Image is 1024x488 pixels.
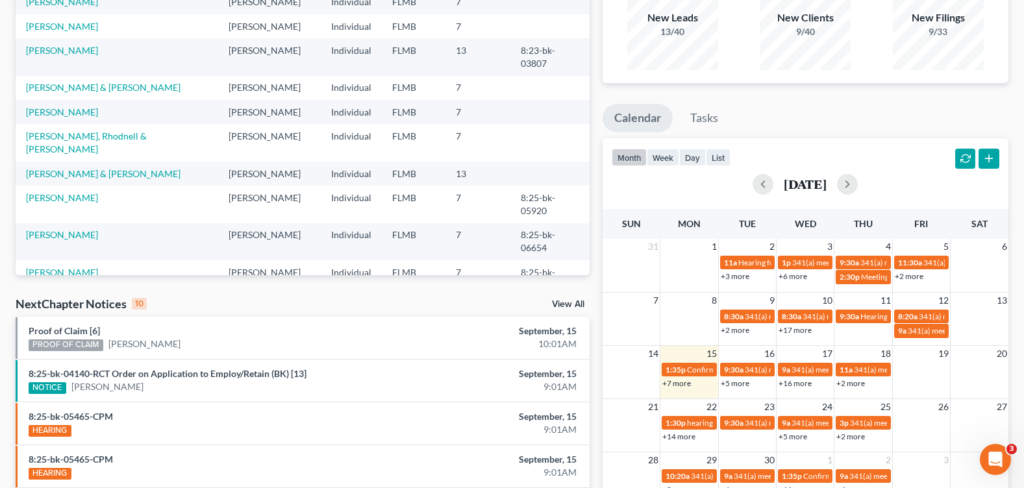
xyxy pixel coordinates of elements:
[29,325,100,336] a: Proof of Claim [6]
[382,100,445,124] td: FLMB
[321,38,382,75] td: Individual
[382,124,445,161] td: FLMB
[763,452,776,468] span: 30
[1006,444,1017,454] span: 3
[724,418,743,428] span: 9:30a
[29,425,71,437] div: HEARING
[321,14,382,38] td: Individual
[803,471,952,481] span: Confirmation Hearing for [PERSON_NAME]
[552,300,584,309] a: View All
[706,149,731,166] button: list
[893,10,984,25] div: New Filings
[792,258,918,267] span: 341(a) meeting for [PERSON_NAME]
[884,452,892,468] span: 2
[108,337,181,350] a: [PERSON_NAME]
[382,260,445,297] td: FLMB
[403,423,577,436] div: 9:01AM
[850,418,975,428] span: 341(a) meeting for [PERSON_NAME]
[218,223,320,260] td: [PERSON_NAME]
[26,130,147,154] a: [PERSON_NAME], Rhodnell & [PERSON_NAME]
[26,168,181,179] a: [PERSON_NAME] & [PERSON_NAME]
[879,346,892,361] span: 18
[914,218,928,229] span: Fri
[382,14,445,38] td: FLMB
[840,418,849,428] span: 3p
[321,76,382,100] td: Individual
[403,324,577,337] div: September, 15
[26,45,98,56] a: [PERSON_NAME]
[942,239,950,254] span: 5
[652,293,660,308] span: 7
[662,432,695,441] a: +14 more
[218,14,320,38] td: [PERSON_NAME]
[1001,239,1008,254] span: 6
[937,346,950,361] span: 19
[382,76,445,100] td: FLMB
[29,339,103,351] div: PROOF OF CLAIM
[840,471,848,481] span: 9a
[821,346,834,361] span: 17
[26,229,98,240] a: [PERSON_NAME]
[218,100,320,124] td: [PERSON_NAME]
[445,76,510,100] td: 7
[721,271,749,281] a: +3 more
[218,124,320,161] td: [PERSON_NAME]
[510,223,590,260] td: 8:25-bk-06654
[795,218,816,229] span: Wed
[647,452,660,468] span: 28
[647,239,660,254] span: 31
[510,186,590,223] td: 8:25-bk-05920
[779,432,807,441] a: +5 more
[29,468,71,480] div: HEARING
[760,25,851,38] div: 9/40
[321,124,382,161] td: Individual
[745,365,870,374] span: 341(a) meeting for [PERSON_NAME]
[26,21,98,32] a: [PERSON_NAME]
[738,258,840,267] span: Hearing for [PERSON_NAME]
[218,162,320,186] td: [PERSON_NAME]
[705,452,718,468] span: 29
[895,271,923,281] a: +2 more
[879,399,892,415] span: 25
[739,218,756,229] span: Tue
[445,100,510,124] td: 7
[826,452,834,468] span: 1
[782,311,801,321] span: 8:30a
[687,365,836,374] span: Confirmation Hearing for [PERSON_NAME]
[647,149,679,166] button: week
[779,378,812,388] a: +16 more
[627,25,718,38] div: 13/40
[821,399,834,415] span: 24
[710,239,718,254] span: 1
[403,453,577,466] div: September, 15
[445,162,510,186] td: 13
[321,186,382,223] td: Individual
[218,38,320,75] td: [PERSON_NAME]
[898,311,918,321] span: 8:20a
[627,10,718,25] div: New Leads
[26,82,181,93] a: [PERSON_NAME] & [PERSON_NAME]
[445,186,510,223] td: 7
[132,298,147,310] div: 10
[898,326,906,335] span: 9a
[782,365,790,374] span: 9a
[647,346,660,361] span: 14
[937,293,950,308] span: 12
[768,293,776,308] span: 9
[666,418,686,428] span: 1:30p
[721,325,749,335] a: +2 more
[445,223,510,260] td: 7
[779,271,807,281] a: +6 more
[995,346,1008,361] span: 20
[745,418,870,428] span: 341(a) meeting for [PERSON_NAME]
[679,149,706,166] button: day
[218,76,320,100] td: [PERSON_NAME]
[971,218,988,229] span: Sat
[29,368,306,379] a: 8:25-bk-04140-RCT Order on Application to Employ/Retain (BK) [13]
[29,382,66,394] div: NOTICE
[721,378,749,388] a: +5 more
[854,218,873,229] span: Thu
[666,365,686,374] span: 1:35p
[71,380,144,393] a: [PERSON_NAME]
[382,223,445,260] td: FLMB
